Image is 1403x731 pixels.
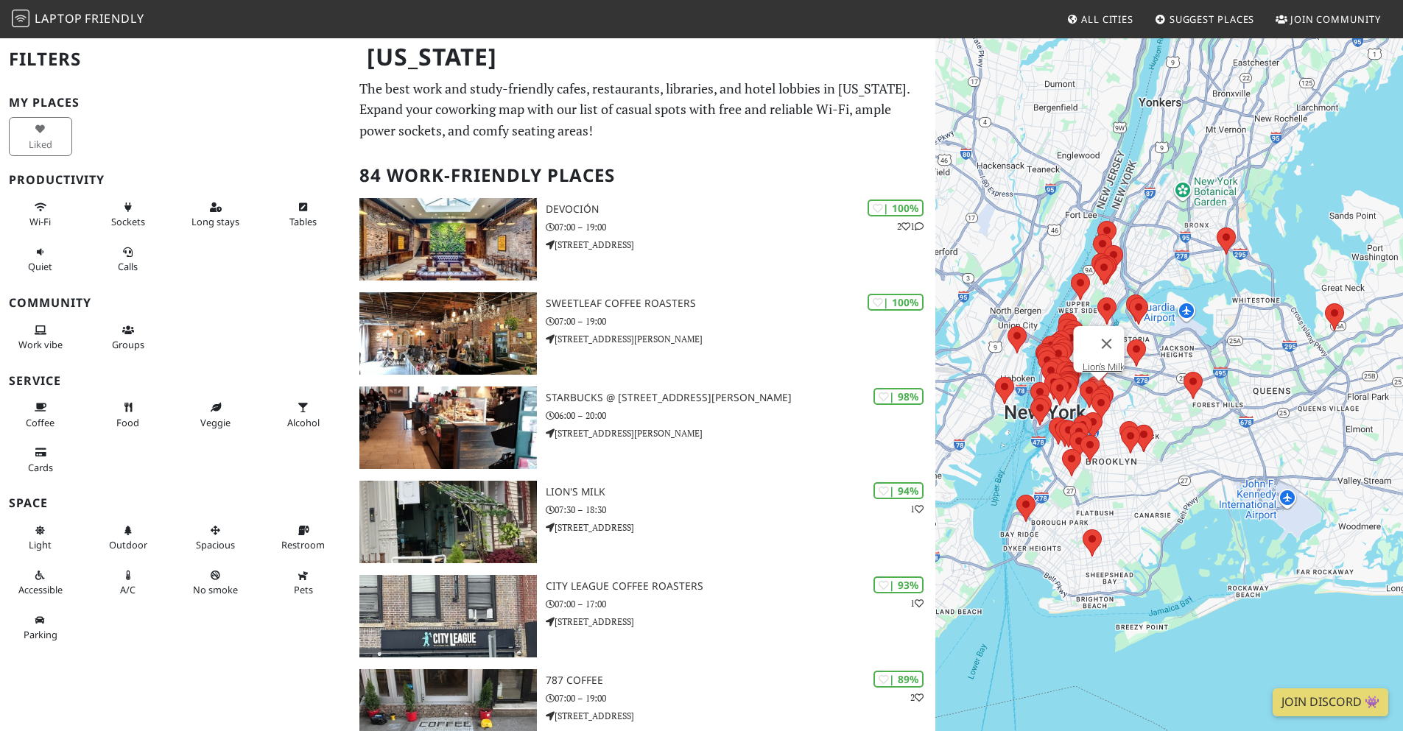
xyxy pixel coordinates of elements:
[287,416,320,429] span: Alcohol
[272,563,335,602] button: Pets
[546,426,935,440] p: [STREET_ADDRESS][PERSON_NAME]
[96,563,160,602] button: A/C
[9,563,72,602] button: Accessible
[546,314,935,328] p: 07:00 – 19:00
[111,215,145,228] span: Power sockets
[897,219,924,233] p: 2 1
[9,374,342,388] h3: Service
[868,199,924,216] div: | 100%
[546,691,935,705] p: 07:00 – 19:00
[96,518,160,557] button: Outdoor
[1290,13,1381,26] span: Join Community
[351,292,935,375] a: Sweetleaf Coffee Roasters | 100% Sweetleaf Coffee Roasters 07:00 – 19:00 [STREET_ADDRESS][PERSON_...
[910,691,924,704] p: 2
[546,203,935,216] h3: Devoción
[546,597,935,611] p: 07:00 – 17:00
[546,486,935,498] h3: Lion's Milk
[546,674,935,687] h3: 787 Coffee
[9,440,72,479] button: Cards
[9,195,72,234] button: Wi-Fi
[873,388,924,405] div: | 98%
[35,10,82,27] span: Laptop
[9,296,342,310] h3: Community
[359,575,537,657] img: City League Coffee Roasters
[9,518,72,557] button: Light
[9,240,72,279] button: Quiet
[546,580,935,593] h3: City League Coffee Roasters
[359,198,537,280] img: Devoción
[1081,13,1133,26] span: All Cities
[96,195,160,234] button: Sockets
[546,238,935,252] p: [STREET_ADDRESS]
[281,538,325,551] span: Restroom
[85,10,144,27] span: Friendly
[359,292,537,375] img: Sweetleaf Coffee Roasters
[546,332,935,346] p: [STREET_ADDRESS][PERSON_NAME]
[1061,6,1139,32] a: All Cities
[12,10,29,27] img: LaptopFriendly
[1149,6,1261,32] a: Suggest Places
[196,538,235,551] span: Spacious
[28,260,52,273] span: Quiet
[96,240,160,279] button: Calls
[294,583,313,596] span: Pet friendly
[1170,13,1255,26] span: Suggest Places
[351,575,935,657] a: City League Coffee Roasters | 93% 1 City League Coffee Roasters 07:00 – 17:00 [STREET_ADDRESS]
[873,482,924,499] div: | 94%
[910,596,924,610] p: 1
[12,7,144,32] a: LaptopFriendly LaptopFriendly
[200,416,231,429] span: Veggie
[272,195,335,234] button: Tables
[546,392,935,404] h3: Starbucks @ [STREET_ADDRESS][PERSON_NAME]
[272,395,335,434] button: Alcohol
[18,338,63,351] span: People working
[120,583,136,596] span: Air conditioned
[546,709,935,723] p: [STREET_ADDRESS]
[193,583,238,596] span: Smoke free
[9,395,72,434] button: Coffee
[96,395,160,434] button: Food
[1270,6,1387,32] a: Join Community
[112,338,144,351] span: Group tables
[9,96,342,110] h3: My Places
[1273,688,1388,716] a: Join Discord 👾
[18,583,63,596] span: Accessible
[272,518,335,557] button: Restroom
[26,416,54,429] span: Coffee
[184,195,247,234] button: Long stays
[118,260,138,273] span: Video/audio calls
[1089,326,1124,361] button: Close
[24,628,57,641] span: Parking
[116,416,139,429] span: Food
[351,481,935,563] a: Lion's Milk | 94% 1 Lion's Milk 07:30 – 18:30 [STREET_ADDRESS]
[184,518,247,557] button: Spacious
[109,538,147,551] span: Outdoor area
[351,198,935,280] a: Devoción | 100% 21 Devoción 07:00 – 19:00 [STREET_ADDRESS]
[9,173,342,187] h3: Productivity
[289,215,317,228] span: Work-friendly tables
[359,78,926,141] p: The best work and study-friendly cafes, restaurants, libraries, and hotel lobbies in [US_STATE]. ...
[29,538,52,551] span: Natural light
[868,294,924,311] div: | 100%
[184,395,247,434] button: Veggie
[184,563,247,602] button: No smoke
[546,409,935,423] p: 06:00 – 20:00
[9,37,342,82] h2: Filters
[9,608,72,647] button: Parking
[359,386,537,469] img: Starbucks @ 815 Hutchinson Riv Pkwy
[96,318,160,357] button: Groups
[910,502,924,516] p: 1
[873,671,924,688] div: | 89%
[546,615,935,629] p: [STREET_ADDRESS]
[9,318,72,357] button: Work vibe
[1082,361,1124,372] a: Lion's Milk
[191,215,239,228] span: Long stays
[28,461,53,474] span: Credit cards
[546,503,935,517] p: 07:30 – 18:30
[351,386,935,469] a: Starbucks @ 815 Hutchinson Riv Pkwy | 98% Starbucks @ [STREET_ADDRESS][PERSON_NAME] 06:00 – 20:00...
[9,496,342,510] h3: Space
[546,220,935,234] p: 07:00 – 19:00
[359,153,926,198] h2: 84 Work-Friendly Places
[873,576,924,593] div: | 93%
[29,215,51,228] span: Stable Wi-Fi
